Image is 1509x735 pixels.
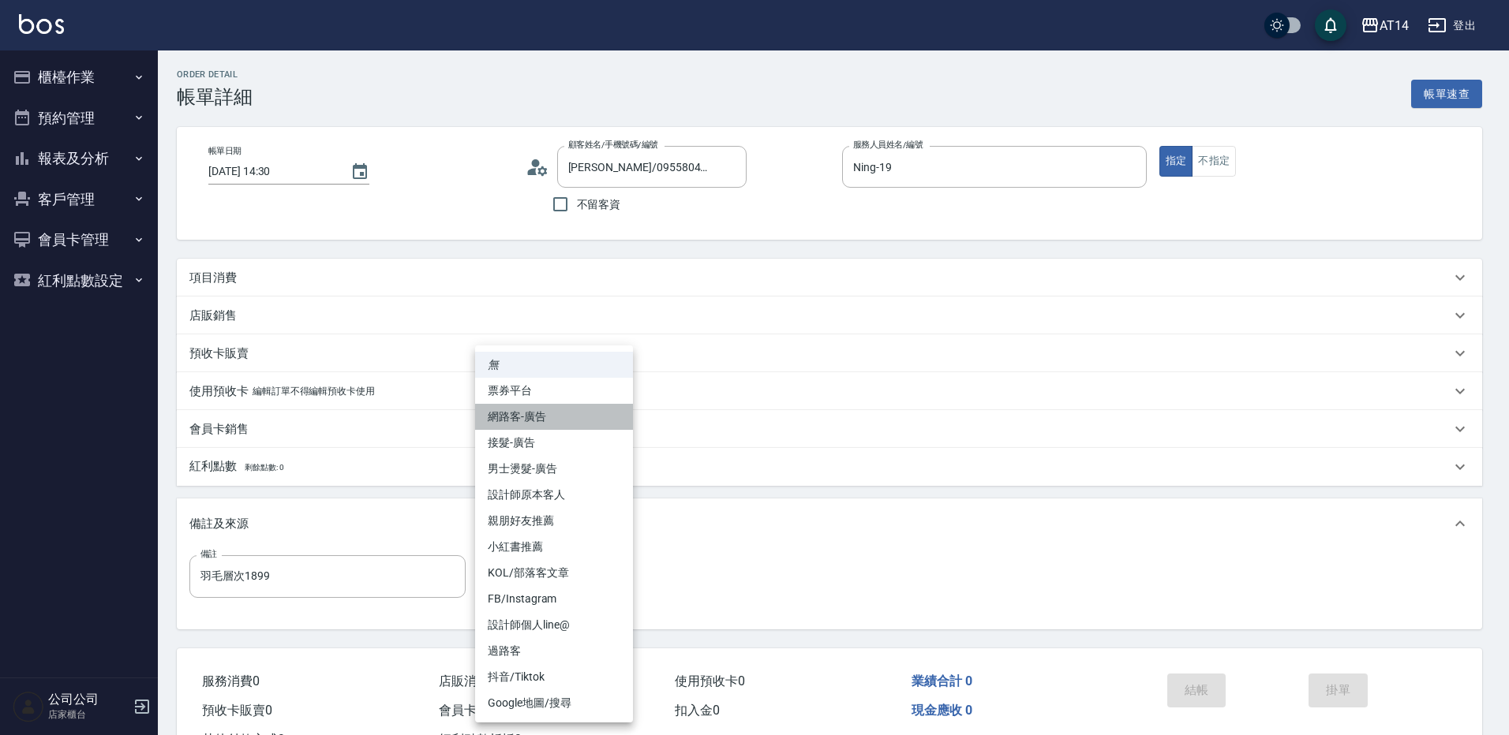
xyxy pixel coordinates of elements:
[475,482,633,508] li: 設計師原本客人
[475,586,633,612] li: FB/Instagram
[475,664,633,690] li: 抖音/Tiktok
[475,612,633,638] li: 設計師個人line@
[475,560,633,586] li: KOL/部落客文章
[475,456,633,482] li: 男士燙髮-廣告
[475,430,633,456] li: 接髮-廣告
[475,404,633,430] li: 網路客-廣告
[488,356,499,373] em: 無
[475,690,633,716] li: Google地圖/搜尋
[475,378,633,404] li: 票券平台
[475,508,633,534] li: 親朋好友推薦
[475,534,633,560] li: 小紅書推薦
[475,638,633,664] li: 過路客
